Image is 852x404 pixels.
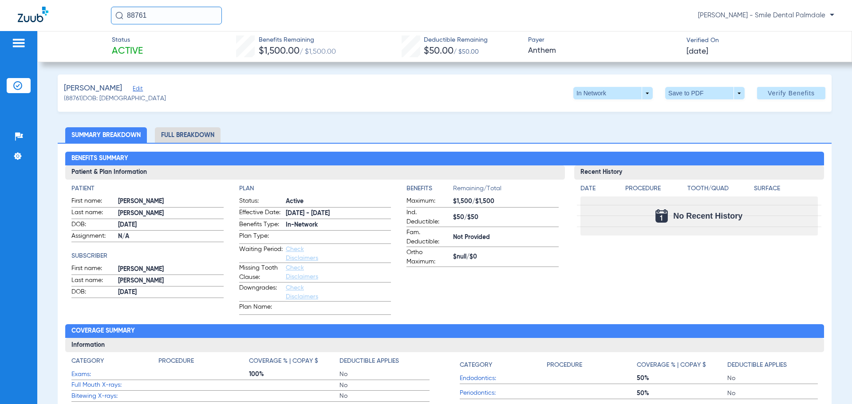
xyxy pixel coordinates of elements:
[727,389,818,398] span: No
[406,184,453,193] h4: Benefits
[453,213,558,222] span: $50/$50
[111,7,222,24] input: Search for patients
[406,196,450,207] span: Maximum:
[454,49,479,55] span: / $50.00
[239,231,283,243] span: Plan Type:
[64,94,166,103] span: (88761) DOB: [DEMOGRAPHIC_DATA]
[286,220,391,230] span: In-Network
[71,287,115,298] span: DOB:
[286,197,391,206] span: Active
[547,361,582,370] h4: Procedure
[686,36,837,45] span: Verified On
[71,220,115,231] span: DOB:
[155,127,221,143] li: Full Breakdown
[65,338,824,352] h3: Information
[424,35,488,45] span: Deductible Remaining
[249,370,339,379] span: 100%
[18,7,48,22] img: Zuub Logo
[339,357,399,366] h4: Deductible Applies
[727,361,787,370] h4: Deductible Applies
[453,252,558,262] span: $null/$0
[637,374,727,383] span: 50%
[133,86,141,94] span: Edit
[757,87,825,99] button: Verify Benefits
[580,184,618,196] app-breakdown-title: Date
[65,152,824,166] h2: Benefits Summary
[655,209,668,223] img: Calendar
[118,288,223,297] span: [DATE]
[118,197,223,206] span: [PERSON_NAME]
[249,357,318,366] h4: Coverage % | Copay $
[249,357,339,369] app-breakdown-title: Coverage % | Copay $
[259,35,336,45] span: Benefits Remaining
[686,46,708,57] span: [DATE]
[71,208,115,219] span: Last name:
[573,87,653,99] button: In Network
[158,357,249,369] app-breakdown-title: Procedure
[239,245,283,263] span: Waiting Period:
[300,48,336,55] span: / $1,500.00
[453,233,558,242] span: Not Provided
[158,357,194,366] h4: Procedure
[687,184,751,193] h4: Tooth/Quad
[673,212,742,220] span: No Recent History
[118,209,223,218] span: [PERSON_NAME]
[727,374,818,383] span: No
[239,302,283,314] span: Plan Name:
[259,47,300,56] span: $1,500.00
[64,83,122,94] span: [PERSON_NAME]
[71,264,115,275] span: First name:
[406,184,453,196] app-breakdown-title: Benefits
[71,357,158,369] app-breakdown-title: Category
[547,357,637,373] app-breakdown-title: Procedure
[65,127,147,143] li: Summary Breakdown
[286,285,318,300] a: Check Disclaimers
[239,220,283,231] span: Benefits Type:
[460,388,547,398] span: Periodontics:
[118,265,223,274] span: [PERSON_NAME]
[665,87,745,99] button: Save to PDF
[71,184,223,193] h4: Patient
[71,357,104,366] h4: Category
[460,374,547,383] span: Endodontics:
[339,370,430,379] span: No
[808,361,852,404] div: Chat Widget
[112,45,143,58] span: Active
[65,324,824,338] h2: Coverage Summary
[460,361,492,370] h4: Category
[727,357,818,373] app-breakdown-title: Deductible Applies
[580,184,618,193] h4: Date
[460,357,547,373] app-breakdown-title: Category
[574,165,824,180] h3: Recent History
[625,184,684,196] app-breakdown-title: Procedure
[71,231,115,242] span: Assignment:
[754,184,817,196] app-breakdown-title: Surface
[112,35,143,45] span: Status
[239,283,283,301] span: Downgrades:
[65,165,564,180] h3: Patient & Plan Information
[768,90,815,97] span: Verify Benefits
[239,196,283,207] span: Status:
[406,228,450,247] span: Fam. Deductible:
[637,361,706,370] h4: Coverage % | Copay $
[687,184,751,196] app-breakdown-title: Tooth/Quad
[71,251,223,261] app-breakdown-title: Subscriber
[118,220,223,230] span: [DATE]
[453,197,558,206] span: $1,500/$1,500
[339,392,430,400] span: No
[698,11,834,20] span: [PERSON_NAME] - Smile Dental Palmdale
[424,47,454,56] span: $50.00
[339,357,430,369] app-breakdown-title: Deductible Applies
[754,184,817,193] h4: Surface
[239,263,283,282] span: Missing Tooth Clause:
[528,35,679,45] span: Payer
[239,184,391,193] h4: Plan
[286,265,318,280] a: Check Disclaimers
[453,184,558,196] span: Remaining/Total
[71,276,115,286] span: Last name:
[637,389,727,398] span: 50%
[115,12,123,20] img: Search Icon
[637,357,727,373] app-breakdown-title: Coverage % | Copay $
